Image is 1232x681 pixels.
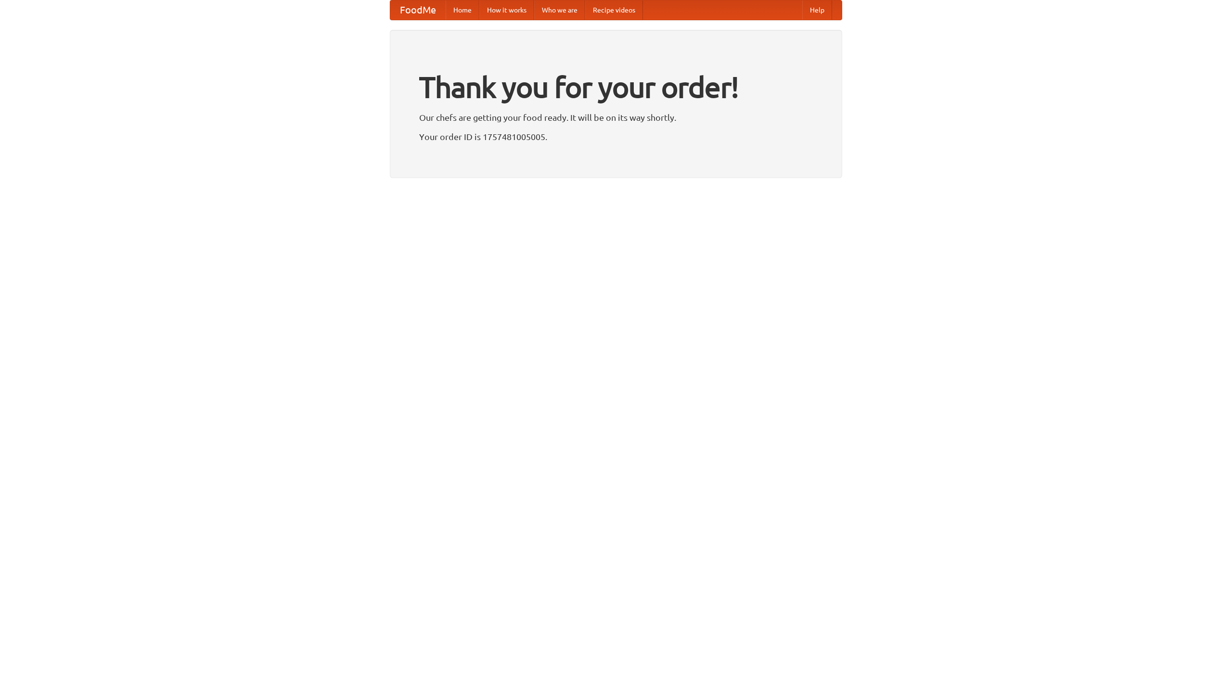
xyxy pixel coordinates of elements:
a: FoodMe [390,0,446,20]
a: How it works [479,0,534,20]
h1: Thank you for your order! [419,64,813,110]
a: Help [802,0,832,20]
p: Your order ID is 1757481005005. [419,129,813,144]
a: Who we are [534,0,585,20]
p: Our chefs are getting your food ready. It will be on its way shortly. [419,110,813,125]
a: Home [446,0,479,20]
a: Recipe videos [585,0,643,20]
